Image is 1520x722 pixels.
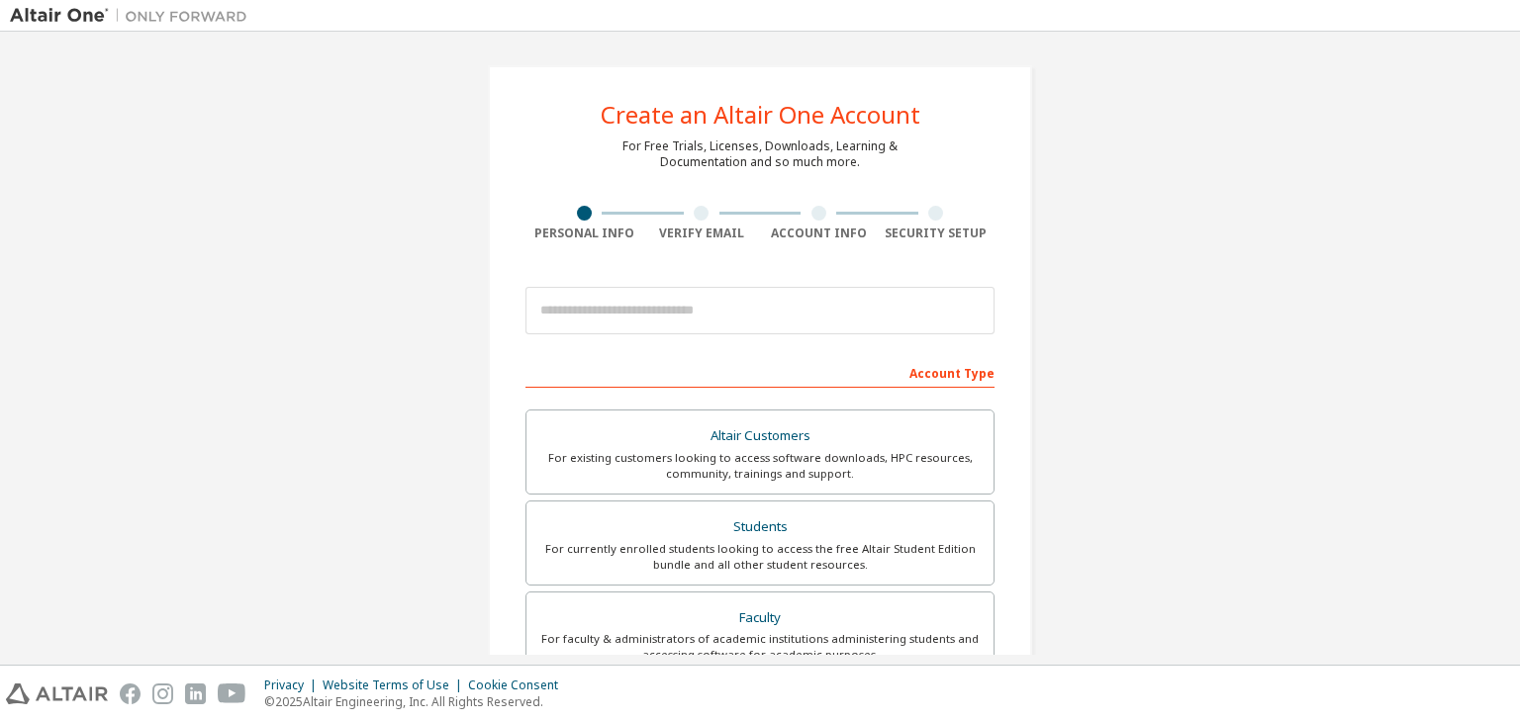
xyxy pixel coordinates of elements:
div: For existing customers looking to access software downloads, HPC resources, community, trainings ... [538,450,982,482]
div: Website Terms of Use [323,677,468,693]
div: For faculty & administrators of academic institutions administering students and accessing softwa... [538,631,982,663]
div: Cookie Consent [468,677,570,693]
div: Security Setup [878,226,996,241]
div: Faculty [538,604,982,632]
div: For Free Trials, Licenses, Downloads, Learning & Documentation and so much more. [622,138,898,170]
img: facebook.svg [120,683,141,704]
img: Altair One [10,6,257,26]
div: Privacy [264,677,323,693]
div: Create an Altair One Account [601,103,920,127]
img: youtube.svg [218,683,246,704]
div: Altair Customers [538,422,982,450]
div: Account Type [525,356,995,388]
div: Personal Info [525,226,643,241]
img: instagram.svg [152,683,173,704]
div: Verify Email [643,226,761,241]
div: For currently enrolled students looking to access the free Altair Student Edition bundle and all ... [538,541,982,573]
div: Account Info [760,226,878,241]
img: linkedin.svg [185,683,206,704]
div: Students [538,513,982,541]
img: altair_logo.svg [6,683,108,704]
p: © 2025 Altair Engineering, Inc. All Rights Reserved. [264,693,570,710]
